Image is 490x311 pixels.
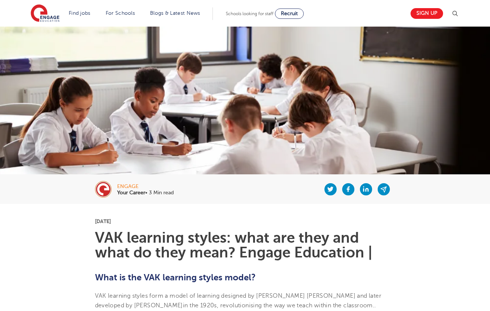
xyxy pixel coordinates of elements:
[106,10,135,16] a: For Schools
[226,11,273,16] span: Schools looking for staff
[275,8,304,19] a: Recruit
[95,293,382,309] span: VAK learning styles form a model of learning designed by [PERSON_NAME] [PERSON_NAME] and later de...
[117,190,174,195] p: • 3 Min read
[95,272,256,283] b: What is the VAK learning styles model?
[183,302,374,309] span: in the 1920s, revolutionising the way we teach within the classroom.
[281,11,298,16] span: Recruit
[69,10,91,16] a: Find jobs
[117,190,145,195] b: Your Career
[117,184,174,189] div: engage
[150,10,200,16] a: Blogs & Latest News
[95,219,395,224] p: [DATE]
[31,4,59,23] img: Engage Education
[411,8,443,19] a: Sign up
[95,230,395,260] h1: VAK learning styles: what are they and what do they mean? Engage Education |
